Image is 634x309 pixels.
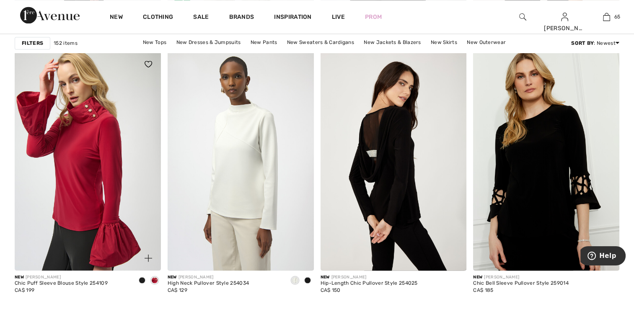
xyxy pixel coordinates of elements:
a: New Dresses & Jumpsuits [172,37,245,48]
a: New Skirts [427,37,461,48]
img: High Neck Pullover Style 254034. Black [168,51,314,270]
div: Chic Puff Sleeve Blouse Style 254109 [15,280,108,286]
a: New [110,13,123,22]
strong: Sort By [571,40,594,46]
a: Clothing [143,13,173,22]
a: New Sweaters & Cardigans [283,37,358,48]
iframe: Opens a widget where you can find more information [580,246,626,267]
img: Chic Puff Sleeve Blouse Style 254109. Black [15,51,161,270]
a: New Pants [246,37,282,48]
a: New Outerwear [463,37,510,48]
img: Chic Bell Sleeve Pullover Style 259014. Black [473,51,619,270]
div: Black [136,274,148,288]
div: Off White [289,274,301,288]
span: 152 items [54,39,78,47]
span: Inspiration [274,13,311,22]
a: Prom [365,13,382,21]
span: 65 [614,13,621,21]
div: High Neck Pullover Style 254034 [168,280,249,286]
div: Black [301,274,314,288]
img: heart_black_full.svg [145,61,152,67]
a: New Jackets & Blazers [360,37,425,48]
a: Sign In [561,13,568,21]
img: My Info [561,12,568,22]
img: 1ère Avenue [20,7,80,23]
img: plus_v2.svg [145,254,152,262]
div: [PERSON_NAME] [15,274,108,280]
div: [PERSON_NAME] [321,274,418,280]
img: search the website [519,12,526,22]
a: Sale [193,13,209,22]
div: Chic Bell Sleeve Pullover Style 259014 [473,280,568,286]
div: [PERSON_NAME] [168,274,249,280]
a: New Tops [139,37,171,48]
div: : Newest [571,39,619,47]
span: New [473,274,482,279]
span: CA$ 185 [473,287,493,293]
span: New [15,274,24,279]
div: [PERSON_NAME] [544,24,585,33]
span: CA$ 199 [15,287,34,293]
div: Hip-Length Chic Pullover Style 254025 [321,280,418,286]
img: Hip-Length Chic Pullover Style 254025. Black [321,51,467,270]
a: Live [332,13,345,21]
strong: Filters [22,39,43,47]
span: CA$ 150 [321,287,341,293]
div: Deep cherry [148,274,161,288]
a: 65 [586,12,627,22]
img: My Bag [603,12,610,22]
a: Brands [229,13,254,22]
span: New [168,274,177,279]
div: [PERSON_NAME] [473,274,568,280]
span: CA$ 129 [168,287,187,293]
span: New [321,274,330,279]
